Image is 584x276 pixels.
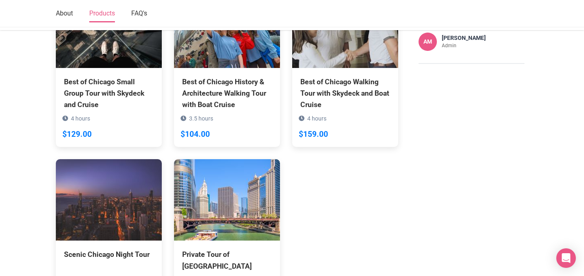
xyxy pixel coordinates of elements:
[174,159,280,241] img: Private Tour of Chicago
[181,128,210,141] div: $104.00
[64,76,154,110] div: Best of Chicago Small Group Tour with Skydeck and Cruise
[299,128,328,141] div: $159.00
[71,115,90,122] span: 4 hours
[182,76,272,110] div: Best of Chicago History & Architecture Walking Tour with Boat Cruise
[556,248,576,268] div: Open Intercom Messenger
[182,249,272,272] div: Private Tour of [GEOGRAPHIC_DATA]
[442,35,486,42] h4: [PERSON_NAME]
[62,128,92,141] div: $129.00
[419,33,437,51] div: AM
[89,5,115,22] a: Products
[56,5,73,22] a: About
[189,115,213,122] span: 3.5 hours
[307,115,326,122] span: 4 hours
[131,5,147,22] a: FAQ's
[442,43,486,49] p: Admin
[64,249,154,260] div: Scenic Chicago Night Tour
[300,76,390,110] div: Best of Chicago Walking Tour with Skydeck and Boat Cruise
[56,159,162,241] img: Scenic Chicago Night Tour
